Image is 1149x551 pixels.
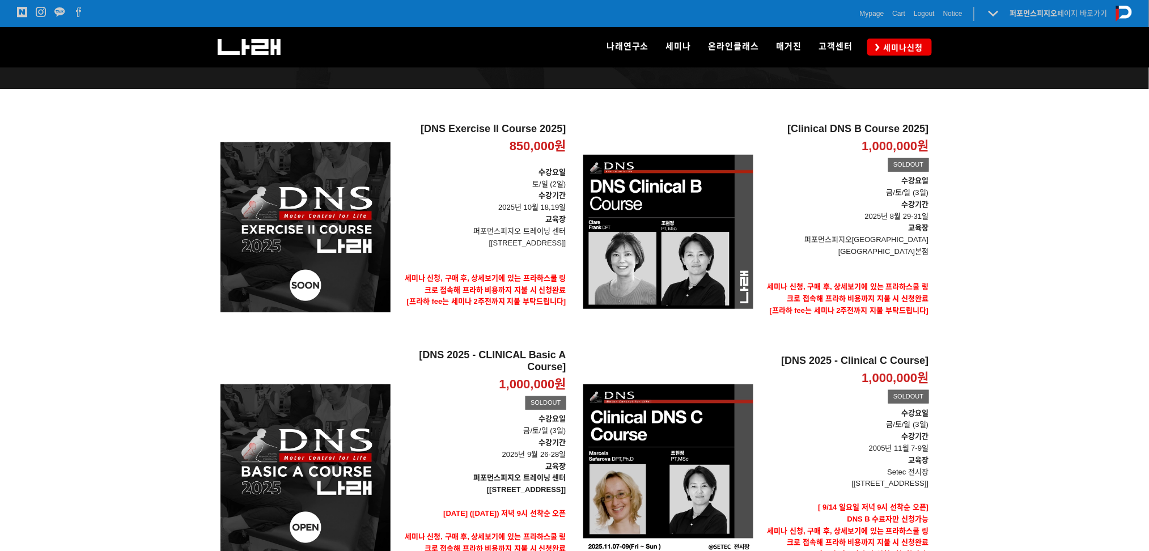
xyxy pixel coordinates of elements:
[762,478,929,490] p: [[STREET_ADDRESS]]
[546,462,566,471] strong: 교육장
[658,27,700,67] a: 세미나
[546,215,566,223] strong: 교육장
[399,190,566,214] p: 2025년 10월 18,19일
[1010,9,1058,18] strong: 퍼포먼스피지오
[819,41,853,52] span: 고객센터
[909,223,929,232] strong: 교육장
[762,123,929,135] h2: [Clinical DNS B Course 2025]
[399,123,566,135] h2: [DNS Exercise II Course 2025]
[762,123,929,340] a: [Clinical DNS B Course 2025] 1,000,000원 SOLDOUT 수강요일금/토/일 (3일)수강기간 2025년 8월 29-31일교육장퍼포먼스피지오[GEOG...
[407,297,566,306] span: [프라하 fee는 세미나 2주전까지 지불 부탁드립니다]
[888,390,928,404] div: SOLDOUT
[902,409,929,417] strong: 수강요일
[862,138,929,155] p: 1,000,000원
[539,414,566,423] strong: 수강요일
[399,238,566,249] p: [[STREET_ADDRESS]]
[762,234,929,258] p: 퍼포먼스피지오[GEOGRAPHIC_DATA] [GEOGRAPHIC_DATA]본점
[909,456,929,464] strong: 교육장
[1010,9,1108,18] a: 퍼포먼스피지오페이지 바로가기
[539,168,566,176] strong: 수강요일
[525,396,566,410] div: SOLDOUT
[598,27,658,67] a: 나래연구소
[666,41,692,52] span: 세미나
[762,467,929,478] p: Setec 전시장
[862,370,929,387] p: 1,000,000원
[399,413,566,437] p: 금/토/일 (3일)
[607,41,649,52] span: 나래연구소
[847,515,929,523] strong: DNS B 수료자만 신청가능
[443,509,566,518] span: [DATE] ([DATE]) 저녁 9시 선착순 오픈
[770,306,929,315] span: [프라하 fee는 세미나 2주전까지 지불 부탁드립니다]
[768,27,811,67] a: 매거진
[902,200,929,209] strong: 수강기간
[510,138,566,155] p: 850,000원
[399,437,566,461] p: 2025년 9월 26-28일
[762,431,929,455] p: 2005년 11월 7-9일
[709,41,760,52] span: 온라인클래스
[768,282,929,303] strong: 세미나 신청, 구매 후, 상세보기에 있는 프라하스쿨 링크로 접속해 프라하 비용까지 지불 시 신청완료
[762,187,929,199] p: 금/토/일 (3일)
[399,226,566,238] p: 퍼포먼스피지오 트레이닝 센터
[399,123,566,332] a: [DNS Exercise II Course 2025] 850,000원 수강요일토/일 (2일)수강기간 2025년 10월 18,19일교육장퍼포먼스피지오 트레이닝 센터[[STREE...
[914,8,935,19] a: Logout
[487,485,566,494] strong: [[STREET_ADDRESS]]
[768,527,929,547] strong: 세미나 신청, 구매 후, 상세보기에 있는 프라하스쿨 링크로 접속해 프라하 비용까지 지불 시 신청완료
[819,503,929,511] strong: [ 9/14 일요일 저녁 9시 선착순 오픈]
[880,42,923,53] span: 세미나신청
[499,376,566,393] p: 1,000,000원
[888,158,928,172] div: SOLDOUT
[762,355,929,367] h2: [DNS 2025 - Clinical C Course]
[902,176,929,185] strong: 수강요일
[867,39,932,55] a: 세미나신청
[700,27,768,67] a: 온라인클래스
[539,191,566,200] strong: 수강기간
[473,473,566,482] strong: 퍼포먼스피지오 트레이닝 센터
[405,274,566,294] strong: 세미나 신청, 구매 후, 상세보기에 있는 프라하스쿨 링크로 접속해 프라하 비용까지 지불 시 신청완료
[811,27,862,67] a: 고객센터
[539,438,566,447] strong: 수강기간
[777,41,802,52] span: 매거진
[943,8,963,19] a: Notice
[399,349,566,374] h2: [DNS 2025 - CLINICAL Basic A Course]
[893,8,906,19] a: Cart
[902,432,929,440] strong: 수강기간
[399,167,566,190] p: 토/일 (2일)
[762,199,929,223] p: 2025년 8월 29-31일
[762,408,929,431] p: 금/토/일 (3일)
[860,8,884,19] a: Mypage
